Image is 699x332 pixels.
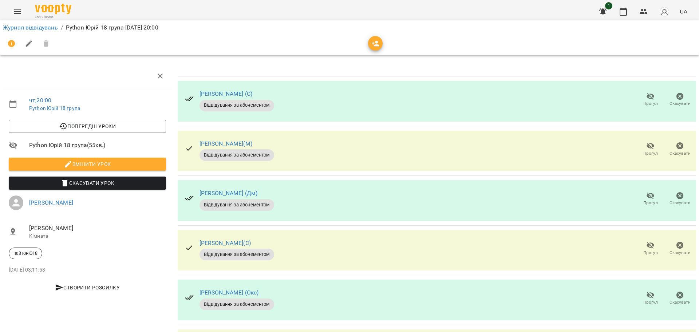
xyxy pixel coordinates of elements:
button: UA [677,5,690,18]
span: Скасувати Урок [15,179,160,187]
button: Змінити урок [9,158,166,171]
span: For Business [35,15,71,20]
a: [PERSON_NAME](С) [200,240,251,246]
span: Попередні уроки [15,122,160,131]
img: avatar_s.png [659,7,670,17]
a: [PERSON_NAME](М) [200,140,252,147]
a: [PERSON_NAME] (С) [200,90,253,97]
span: Python Юрій 18 група ( 55 хв. ) [29,141,166,150]
a: Журнал відвідувань [3,24,58,31]
nav: breadcrumb [3,23,696,32]
span: UA [680,8,687,15]
a: Python Юрій 18 група [29,105,80,111]
span: Скасувати [670,250,691,256]
button: Скасувати Урок [9,177,166,190]
span: Створити розсилку [12,283,163,292]
button: Скасувати [665,189,695,209]
button: Прогул [636,139,665,159]
span: Відвідування за абонементом [200,301,274,308]
span: Прогул [643,299,658,305]
span: Скасувати [670,150,691,157]
span: Відвідування за абонементом [200,251,274,258]
span: пайтонЮ18 [9,250,42,257]
span: Прогул [643,200,658,206]
span: [PERSON_NAME] [29,224,166,233]
span: Прогул [643,100,658,107]
button: Створити розсилку [9,281,166,294]
div: пайтонЮ18 [9,248,42,259]
li: / [61,23,63,32]
span: Відвідування за абонементом [200,202,274,208]
span: Прогул [643,250,658,256]
button: Menu [9,3,26,20]
button: Попередні уроки [9,120,166,133]
a: чт , 20:00 [29,97,51,104]
button: Прогул [636,288,665,309]
a: [PERSON_NAME] (Дм) [200,190,258,197]
button: Скасувати [665,288,695,309]
button: Скасувати [665,139,695,159]
img: Voopty Logo [35,4,71,14]
button: Прогул [636,189,665,209]
button: Скасувати [665,239,695,259]
span: Змінити урок [15,160,160,169]
a: [PERSON_NAME] (Окс) [200,289,259,296]
span: Відвідування за абонементом [200,152,274,158]
p: Python Юрій 18 група [DATE] 20:00 [66,23,158,32]
button: Прогул [636,239,665,259]
button: Скасувати [665,90,695,110]
p: Кімната [29,233,166,240]
span: Відвідування за абонементом [200,102,274,108]
p: [DATE] 03:11:53 [9,266,166,274]
span: Скасувати [670,100,691,107]
span: 1 [605,2,612,9]
a: [PERSON_NAME] [29,199,73,206]
span: Скасувати [670,299,691,305]
span: Скасувати [670,200,691,206]
button: Прогул [636,90,665,110]
span: Прогул [643,150,658,157]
